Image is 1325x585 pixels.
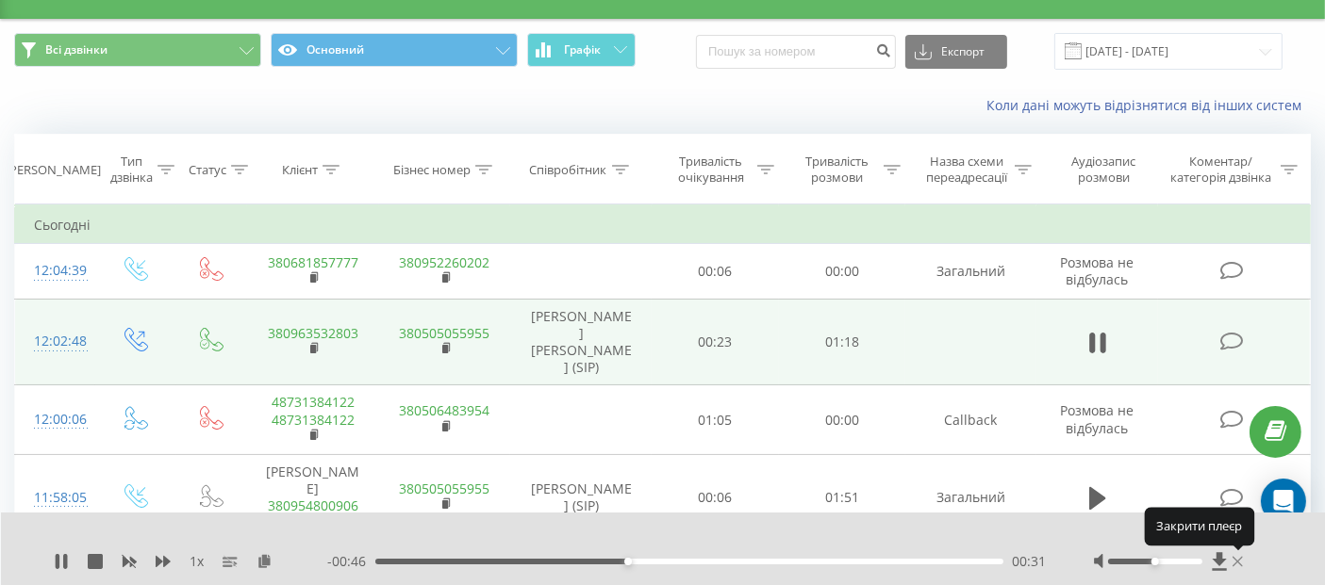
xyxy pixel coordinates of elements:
[400,479,490,497] a: 380505055955
[696,35,896,69] input: Пошук за номером
[652,454,778,541] td: 00:06
[110,154,153,186] div: Тип дзвінка
[510,454,652,541] td: [PERSON_NAME] (SIP)
[268,496,358,514] a: 380954800906
[1053,154,1153,186] div: Аудіозапис розмови
[779,244,905,299] td: 00:00
[6,162,101,178] div: [PERSON_NAME]
[779,299,905,385] td: 01:18
[34,323,76,360] div: 12:02:48
[15,206,1311,244] td: Сьогодні
[1061,401,1135,436] span: Розмова не відбулась
[393,162,471,178] div: Бізнес номер
[400,253,490,271] a: 380952260202
[652,244,778,299] td: 00:06
[905,385,1036,455] td: Callback
[400,324,490,342] a: 380505055955
[905,454,1036,541] td: Загальний
[271,33,518,67] button: Основний
[34,479,76,516] div: 11:58:05
[1151,558,1159,565] div: Accessibility label
[34,252,76,289] div: 12:04:39
[282,162,318,178] div: Клієнт
[510,299,652,385] td: [PERSON_NAME] [PERSON_NAME] (SIP)
[1166,154,1276,186] div: Коментар/категорія дзвінка
[247,454,378,541] td: [PERSON_NAME]
[1061,253,1135,288] span: Розмова не відбулась
[779,385,905,455] td: 00:00
[652,385,778,455] td: 01:05
[905,35,1007,69] button: Експорт
[624,558,632,565] div: Accessibility label
[986,96,1311,114] a: Коли дані можуть відрізнятися вiд інших систем
[14,33,261,67] button: Всі дзвінки
[905,244,1036,299] td: Загальний
[1145,508,1255,545] div: Закрити плеєр
[530,162,607,178] div: Співробітник
[1261,479,1306,524] div: Open Intercom Messenger
[564,43,601,57] span: Графік
[670,154,753,186] div: Тривалість очікування
[922,154,1011,186] div: Назва схеми переадресації
[34,401,76,438] div: 12:00:06
[327,552,375,571] span: - 00:46
[272,393,355,411] a: 48731384122
[189,162,226,178] div: Статус
[796,154,879,186] div: Тривалість розмови
[779,454,905,541] td: 01:51
[652,299,778,385] td: 00:23
[527,33,636,67] button: Графік
[190,552,204,571] span: 1 x
[268,324,358,342] a: 380963532803
[400,401,490,419] a: 380506483954
[272,411,355,429] a: 48731384122
[1013,552,1047,571] span: 00:31
[268,253,358,271] a: 380681857777
[45,42,108,57] span: Всі дзвінки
